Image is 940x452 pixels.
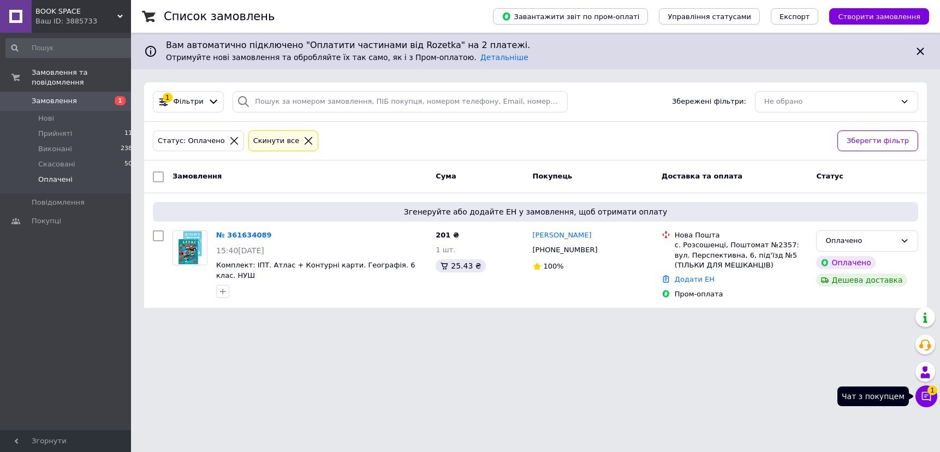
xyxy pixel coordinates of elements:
[32,216,61,226] span: Покупці
[915,385,937,407] button: Чат з покупцем1
[164,10,275,23] h1: Список замовлень
[216,231,272,239] a: № 361634089
[675,230,808,240] div: Нова Пошта
[233,91,568,112] input: Пошук за номером замовлення, ПІБ покупця, номером телефону, Email, номером накладної
[216,246,264,255] span: 15:40[DATE]
[675,240,808,270] div: с. Розсошенці, Поштомат №2357: вул. Перспективна, 6, під'їзд №5 (ТІЛЬКИ ДЛЯ МЕШКАНЦІВ)
[672,97,746,107] span: Збережені фільтри:
[533,230,592,241] a: [PERSON_NAME]
[156,135,227,147] div: Статус: Оплачено
[502,11,639,21] span: Завантажити звіт по пром-оплаті
[172,230,207,265] a: Фото товару
[816,273,907,287] div: Дешева доставка
[124,159,136,169] span: 502
[837,386,909,406] div: Чат з покупцем
[825,235,896,247] div: Оплачено
[121,144,136,154] span: 2380
[38,144,72,154] span: Виконані
[829,8,929,25] button: Створити замовлення
[166,53,528,62] span: Отримуйте нові замовлення та обробляйте їх так само, як і з Пром-оплатою.
[38,114,54,123] span: Нові
[659,8,760,25] button: Управління статусами
[38,129,72,139] span: Прийняті
[5,38,137,58] input: Пошук
[816,256,875,269] div: Оплачено
[533,172,573,180] span: Покупець
[178,231,202,265] img: Фото товару
[493,8,648,25] button: Завантажити звіт по пром-оплаті
[32,68,131,87] span: Замовлення та повідомлення
[675,275,715,283] a: Додати ЕН
[436,259,485,272] div: 25.43 ₴
[216,261,415,279] a: Комплект: ІПТ. Атлас + Контурні карти. Географія. 6 клас. НУШ
[124,129,136,139] span: 110
[32,96,77,106] span: Замовлення
[35,7,117,16] span: BOOK SPACE
[436,231,459,239] span: 201 ₴
[163,93,172,103] div: 1
[668,13,751,21] span: Управління статусами
[847,135,909,147] span: Зберегти фільтр
[251,135,302,147] div: Cкинути все
[436,246,455,254] span: 1 шт.
[480,53,528,62] a: Детальніше
[818,12,929,20] a: Створити замовлення
[436,172,456,180] span: Cума
[32,198,85,207] span: Повідомлення
[172,172,222,180] span: Замовлення
[38,159,75,169] span: Скасовані
[166,39,905,52] span: Вам автоматично підключено "Оплатити частинами від Rozetka" на 2 платежі.
[157,206,914,217] span: Згенеруйте або додайте ЕН у замовлення, щоб отримати оплату
[771,8,819,25] button: Експорт
[837,130,918,152] button: Зберегти фільтр
[838,13,920,21] span: Створити замовлення
[764,96,896,108] div: Не обрано
[174,97,204,107] span: Фільтри
[780,13,810,21] span: Експорт
[531,243,600,257] div: [PHONE_NUMBER]
[35,16,131,26] div: Ваш ID: 3885733
[38,175,73,185] span: Оплачені
[816,172,843,180] span: Статус
[544,262,564,270] span: 100%
[662,172,742,180] span: Доставка та оплата
[927,385,937,395] span: 1
[675,289,808,299] div: Пром-оплата
[115,96,126,105] span: 1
